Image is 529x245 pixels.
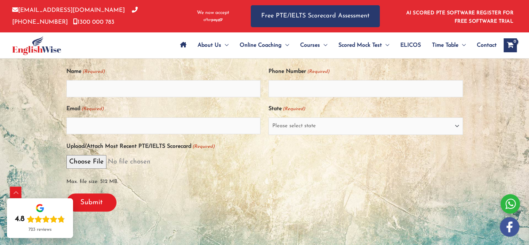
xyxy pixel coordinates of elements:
a: Scored Mock TestMenu Toggle [333,33,395,58]
aside: Header Widget 1 [402,5,517,28]
span: (Required) [307,66,330,77]
span: (Required) [192,141,215,152]
a: Online CoachingMenu Toggle [234,33,295,58]
span: Max. file size: 512 MB. [66,171,463,187]
span: Menu Toggle [458,33,466,58]
a: 1300 000 783 [73,19,114,25]
label: Upload/Attach Most Recent PTE/IELTS Scorecard [66,141,215,152]
img: cropped-ew-logo [12,36,61,55]
a: Free PTE/IELTS Scorecard Assessment [251,5,380,27]
span: (Required) [81,103,104,115]
span: Menu Toggle [282,33,289,58]
a: Contact [471,33,497,58]
a: Time TableMenu Toggle [426,33,471,58]
span: Online Coaching [240,33,282,58]
div: 723 reviews [29,227,51,232]
label: Name [66,66,105,77]
a: [EMAIL_ADDRESS][DOMAIN_NAME] [12,7,125,13]
span: Contact [477,33,497,58]
span: Scored Mock Test [338,33,382,58]
img: Afterpay-Logo [203,18,223,22]
div: 4.8 [15,214,25,224]
span: Menu Toggle [382,33,389,58]
a: View Shopping Cart, empty [504,38,517,52]
a: ELICOS [395,33,426,58]
div: Rating: 4.8 out of 5 [15,214,65,224]
span: We now accept [197,9,229,16]
a: AI SCORED PTE SOFTWARE REGISTER FOR FREE SOFTWARE TRIAL [406,10,514,24]
label: Email [66,103,104,115]
span: Courses [300,33,320,58]
input: Submit [66,193,117,212]
span: Menu Toggle [320,33,327,58]
span: (Required) [282,103,305,115]
span: About Us [198,33,221,58]
span: (Required) [82,66,105,77]
label: State [268,103,305,115]
a: CoursesMenu Toggle [295,33,333,58]
span: ELICOS [400,33,421,58]
img: white-facebook.png [500,217,519,237]
label: Phone Number [268,66,329,77]
a: About UsMenu Toggle [192,33,234,58]
a: [PHONE_NUMBER] [12,7,138,25]
span: Time Table [432,33,458,58]
nav: Site Navigation: Main Menu [175,33,497,58]
span: Menu Toggle [221,33,229,58]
